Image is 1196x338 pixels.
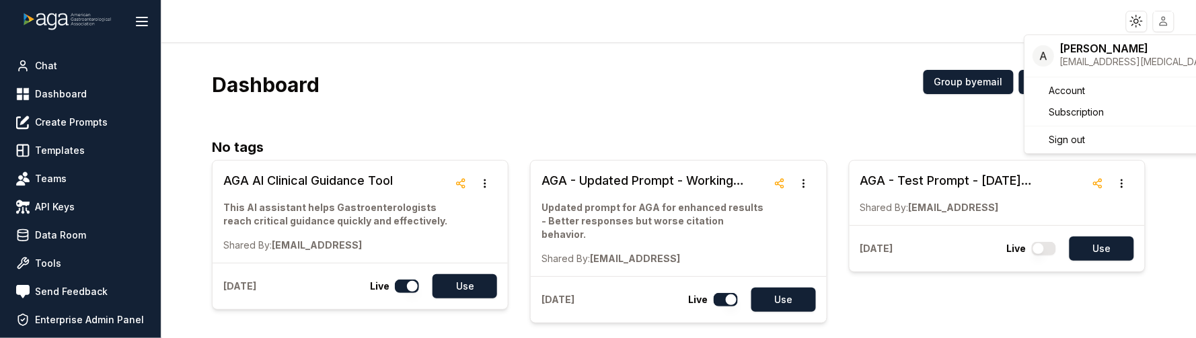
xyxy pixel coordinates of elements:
span: Subscription [1049,105,1105,119]
span: Sign out [1049,133,1086,146]
span: A [1033,45,1055,67]
span: Account [1049,84,1086,97]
